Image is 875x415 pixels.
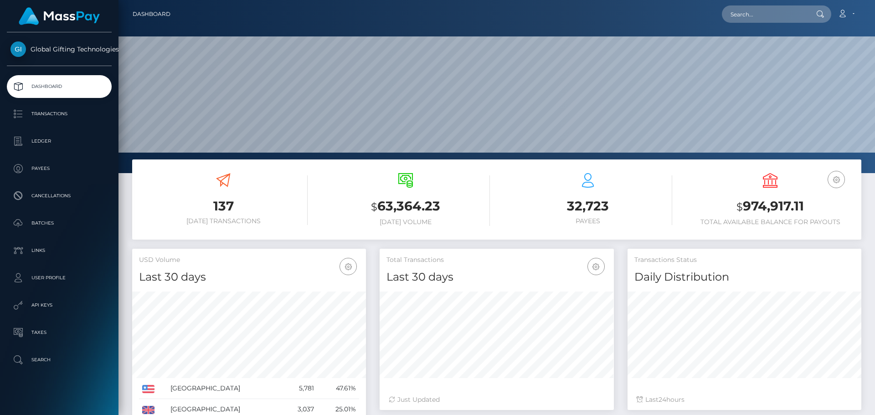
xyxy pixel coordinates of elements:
h5: USD Volume [139,256,359,265]
a: Batches [7,212,112,235]
span: 24 [659,395,666,404]
a: Dashboard [7,75,112,98]
h6: [DATE] Volume [321,218,490,226]
span: Global Gifting Technologies Inc [7,45,112,53]
h6: [DATE] Transactions [139,217,308,225]
img: MassPay Logo [19,7,100,25]
img: US.png [142,385,154,393]
p: Ledger [10,134,108,148]
img: Global Gifting Technologies Inc [10,41,26,57]
a: Cancellations [7,184,112,207]
a: API Keys [7,294,112,317]
a: Dashboard [133,5,170,24]
a: Links [7,239,112,262]
h6: Total Available Balance for Payouts [686,218,854,226]
p: Links [10,244,108,257]
p: Batches [10,216,108,230]
p: Dashboard [10,80,108,93]
h3: 63,364.23 [321,197,490,216]
p: Cancellations [10,189,108,203]
td: 47.61% [317,378,359,399]
a: Search [7,348,112,371]
img: GB.png [142,406,154,414]
a: Ledger [7,130,112,153]
p: Payees [10,162,108,175]
h3: 974,917.11 [686,197,854,216]
td: 5,781 [283,378,317,399]
a: Transactions [7,102,112,125]
input: Search... [722,5,808,23]
h3: 137 [139,197,308,215]
p: Taxes [10,326,108,339]
h4: Last 30 days [386,269,607,285]
a: Taxes [7,321,112,344]
h5: Total Transactions [386,256,607,265]
p: Transactions [10,107,108,121]
h4: Daily Distribution [634,269,854,285]
h4: Last 30 days [139,269,359,285]
td: [GEOGRAPHIC_DATA] [167,378,283,399]
small: $ [371,200,377,213]
p: API Keys [10,298,108,312]
div: Just Updated [389,395,604,405]
h6: Payees [504,217,672,225]
h3: 32,723 [504,197,672,215]
h5: Transactions Status [634,256,854,265]
a: User Profile [7,266,112,289]
p: Search [10,353,108,367]
div: Last hours [637,395,852,405]
p: User Profile [10,271,108,285]
small: $ [736,200,743,213]
a: Payees [7,157,112,180]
